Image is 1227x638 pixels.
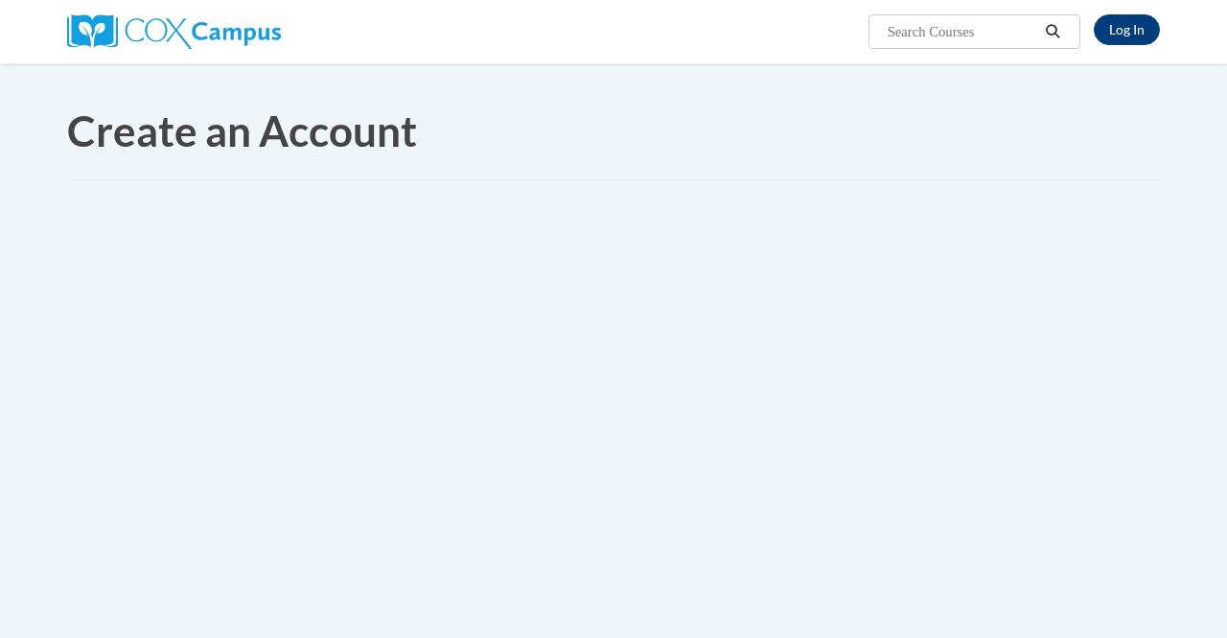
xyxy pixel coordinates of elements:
a: Cox Campus [67,22,281,38]
i:  [1045,25,1062,39]
a: Log In [1094,14,1160,45]
span: Create an Account [67,106,417,155]
button: Search [1039,20,1068,43]
img: Cox Campus [67,14,281,49]
input: Search Courses [886,20,1039,43]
